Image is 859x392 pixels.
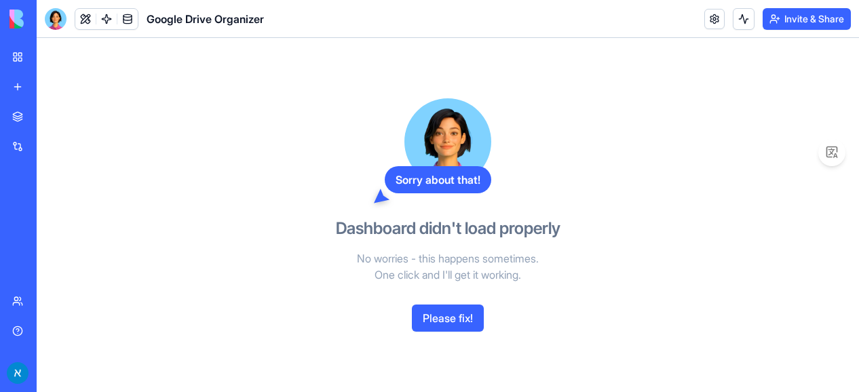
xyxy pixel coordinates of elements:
[7,362,28,384] img: ACg8ocLwfop-f9Hw_eWiCyC3DvI-LUM8cI31YkCUEE4cMVcRaraNGA=s96-c
[412,305,484,332] button: Please fix!
[385,166,491,193] div: Sorry about that!
[763,8,851,30] button: Invite & Share
[292,250,604,283] p: No worries - this happens sometimes. One click and I'll get it working.
[9,9,94,28] img: logo
[336,218,560,239] h3: Dashboard didn't load properly
[147,11,264,27] span: Google Drive Organizer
